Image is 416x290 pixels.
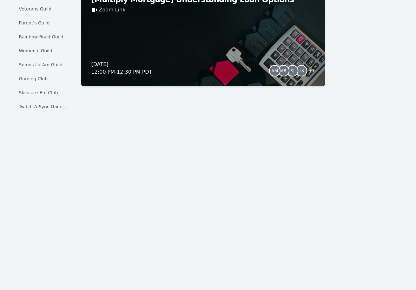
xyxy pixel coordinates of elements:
a: Skincare-Etc Club [15,87,71,98]
span: Parent's Guild [19,20,50,26]
a: Women+ Guild [15,45,71,56]
span: + 7 [305,67,315,76]
span: SJ [290,69,294,73]
a: Parent's Guild [15,17,71,29]
a: Twitch A-Sync Gaming (TAG) Club [15,101,71,112]
span: AR [281,69,287,73]
span: Gaming Club [19,76,48,82]
span: AM [271,69,278,73]
span: Skincare-Etc Club [19,89,58,96]
a: Somos LatAm Guild [15,59,71,70]
a: Rainbow Road Guild [15,31,71,43]
a: Gaming Club [15,73,71,84]
span: Somos LatAm Guild [19,62,63,68]
div: [DATE] 12:00 PM - 12:30 PM PDT [91,61,152,76]
a: Zoom Link [99,6,126,14]
a: Veterans Guild [15,3,71,15]
span: Veterans Guild [19,6,52,12]
span: Rainbow Road Guild [19,34,63,40]
span: Women+ Guild [19,48,52,54]
span: Twitch A-Sync Gaming (TAG) Club [19,103,67,110]
span: UK [298,69,304,73]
